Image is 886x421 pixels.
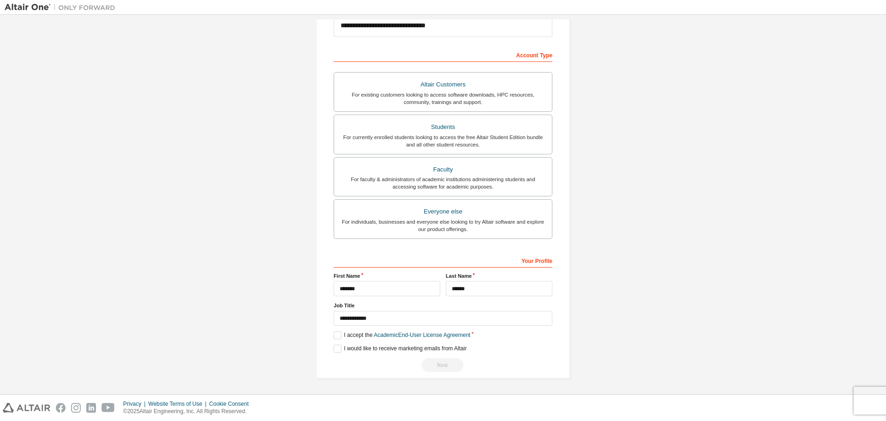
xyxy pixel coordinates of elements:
img: instagram.svg [71,403,81,413]
p: © 2025 Altair Engineering, Inc. All Rights Reserved. [123,408,254,415]
div: Altair Customers [340,78,546,91]
label: Job Title [334,302,552,309]
div: For existing customers looking to access software downloads, HPC resources, community, trainings ... [340,91,546,106]
div: Students [340,121,546,134]
img: Altair One [5,3,120,12]
div: Privacy [123,400,148,408]
div: Faculty [340,163,546,176]
div: Read and acccept EULA to continue [334,358,552,372]
div: Website Terms of Use [148,400,209,408]
div: Your Profile [334,253,552,268]
label: First Name [334,272,440,280]
div: For individuals, businesses and everyone else looking to try Altair software and explore our prod... [340,218,546,233]
img: linkedin.svg [86,403,96,413]
img: facebook.svg [56,403,66,413]
img: youtube.svg [102,403,115,413]
div: For currently enrolled students looking to access the free Altair Student Edition bundle and all ... [340,134,546,148]
label: Last Name [446,272,552,280]
div: Everyone else [340,205,546,218]
label: I accept the [334,331,470,339]
img: altair_logo.svg [3,403,50,413]
div: For faculty & administrators of academic institutions administering students and accessing softwa... [340,176,546,190]
label: I would like to receive marketing emails from Altair [334,345,467,353]
a: Academic End-User License Agreement [374,332,470,338]
div: Cookie Consent [209,400,254,408]
div: Account Type [334,47,552,62]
